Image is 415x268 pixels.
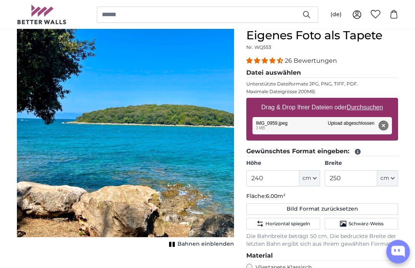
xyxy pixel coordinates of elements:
[380,175,389,183] span: cm
[324,8,348,22] button: (de)
[246,69,398,78] legend: Datei auswählen
[299,171,320,187] button: cm
[386,240,410,264] button: Open chatbox
[347,104,383,111] u: Durchsuchen
[266,193,286,200] span: 6.00m²
[258,100,386,116] label: Drag & Drop Ihrer Dateien oder
[325,218,398,230] button: Schwarz-Weiss
[17,29,234,238] img: personalised-photo
[246,81,398,87] p: Unterstützte Dateiformate JPG, PNG, TIFF, PDF.
[302,175,311,183] span: cm
[377,171,398,187] button: cm
[17,5,67,24] img: Betterwalls
[246,45,271,50] span: Nr. WQ553
[246,204,398,215] button: Bild Format zurücksetzen
[167,239,234,250] button: Bahnen einblenden
[285,57,337,65] span: 26 Bewertungen
[246,147,398,157] legend: Gewünschtes Format eingeben:
[325,160,398,167] label: Breite
[349,221,383,227] span: Schwarz-Weiss
[246,251,398,261] legend: Material
[246,29,398,43] h1: Eigenes Foto als Tapete
[246,233,398,248] p: Die Bahnbreite beträgt 50 cm. Die bedruckte Breite der letzten Bahn ergibt sich aus Ihrem gewählt...
[266,221,310,227] span: Horizontal spiegeln
[246,160,320,167] label: Höhe
[246,193,398,201] p: Fläche:
[178,241,234,248] span: Bahnen einblenden
[246,89,398,95] p: Maximale Dateigrösse 200MB.
[17,29,234,250] div: 1 of 1
[246,57,285,65] span: 4.54 stars
[246,218,320,230] button: Horizontal spiegeln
